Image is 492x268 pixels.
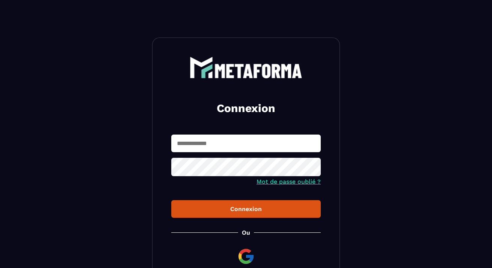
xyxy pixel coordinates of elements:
[237,247,255,265] img: google
[190,57,302,78] img: logo
[242,229,250,236] p: Ou
[180,101,312,116] h2: Connexion
[171,57,321,78] a: logo
[171,200,321,218] button: Connexion
[177,205,315,213] div: Connexion
[257,178,321,185] a: Mot de passe oublié ?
